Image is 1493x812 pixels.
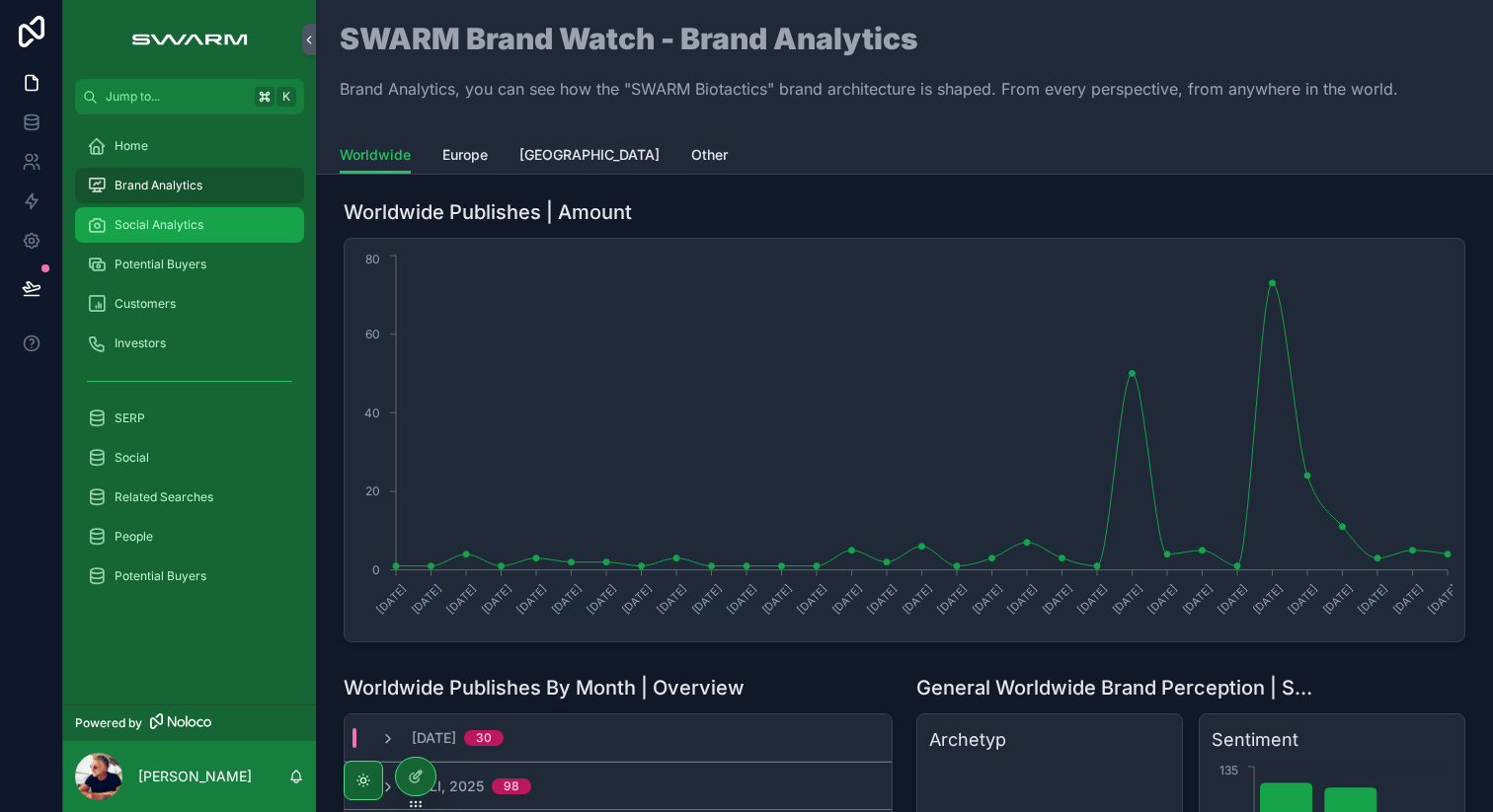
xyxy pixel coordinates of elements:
text: [DATE] [479,581,514,617]
a: Powered by [63,704,316,741]
h3: Sentiment [1212,726,1453,754]
text: [DATE] [794,581,829,617]
text: [DATE] [409,581,444,617]
a: Social Analytics [75,207,304,243]
tspan: 0 [372,562,380,577]
a: Other [691,137,728,177]
text: [DATE] [1215,581,1250,617]
a: Potential Buyers [75,247,304,282]
tspan: 135 [1219,763,1238,777]
text: [DATE] [934,581,970,617]
text: [DATE] [584,581,619,617]
span: Home [115,138,148,154]
h1: Worldwide Publishes By Month | Overview [344,674,745,701]
text: [DATE] [864,581,900,617]
span: Related Searches [115,489,213,505]
span: K [278,89,294,105]
text: [DATE] [1285,581,1320,617]
text: [DATE] [1144,581,1180,617]
text: [DATE] [1004,581,1040,617]
span: Social Analytics [115,217,203,233]
a: Customers [75,286,304,322]
span: Social [115,450,149,466]
text: [DATE] [549,581,585,617]
span: Potential Buyers [115,568,206,584]
text: [DATE] [1040,581,1075,617]
text: [DATE] [1180,581,1216,617]
a: Investors [75,326,304,361]
tspan: 60 [365,327,380,341]
p: Brand Analytics, you can see how the "SWARM Biotactics" brand architecture is shaped. From every ... [340,77,1398,101]
span: SERP [115,410,145,426]
span: People [115,529,153,545]
text: [DATE] [1425,581,1460,617]
text: [DATE] [1074,581,1110,617]
a: Brand Analytics [75,168,304,203]
span: [DATE] [412,728,456,748]
a: Home [75,128,304,164]
span: Other [691,145,728,165]
text: [DATE] [759,581,795,617]
a: People [75,519,304,554]
p: [PERSON_NAME] [138,767,252,786]
div: 98 [504,778,519,794]
span: Worldwide [340,145,411,165]
h1: General Worldwide Brand Perception | Stats [916,674,1317,701]
a: Europe [442,137,488,177]
a: Social [75,440,304,476]
span: Customers [115,296,176,312]
h1: Worldwide Publishes | Amount [344,198,632,226]
text: [DATE] [443,581,479,617]
tspan: 40 [364,406,380,420]
h3: Archetyp [929,726,1170,754]
text: [DATE] [829,581,865,617]
a: [GEOGRAPHIC_DATA] [519,137,660,177]
a: Potential Buyers [75,558,304,594]
a: Related Searches [75,480,304,515]
div: 30 [476,730,492,746]
h1: SWARM Brand Watch - Brand Analytics [340,24,1398,53]
text: [DATE] [900,581,935,617]
tspan: 20 [365,483,380,498]
a: Worldwide [340,137,411,175]
img: App logo [121,24,257,55]
div: chart [356,251,1453,629]
div: scrollable content [63,114,316,620]
span: Potential Buyers [115,257,206,272]
span: Powered by [75,715,142,731]
button: Jump to...K [75,79,304,114]
a: SERP [75,401,304,436]
text: [DATE] [1110,581,1145,617]
text: [DATE] [619,581,655,617]
text: [DATE] [513,581,549,617]
text: [DATE] [970,581,1005,617]
text: [DATE] [1320,581,1356,617]
span: Brand Analytics [115,178,202,193]
text: [DATE] [373,581,409,617]
text: [DATE] [1250,581,1286,617]
span: [GEOGRAPHIC_DATA] [519,145,660,165]
text: [DATE] [724,581,759,617]
text: [DATE] [1355,581,1390,617]
span: Jump to... [106,89,247,105]
span: Europe [442,145,488,165]
tspan: 80 [365,252,380,266]
text: [DATE] [654,581,689,617]
text: [DATE] [689,581,725,617]
span: Juli, 2025 [412,776,484,796]
span: Investors [115,335,166,351]
text: [DATE] [1390,581,1426,617]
